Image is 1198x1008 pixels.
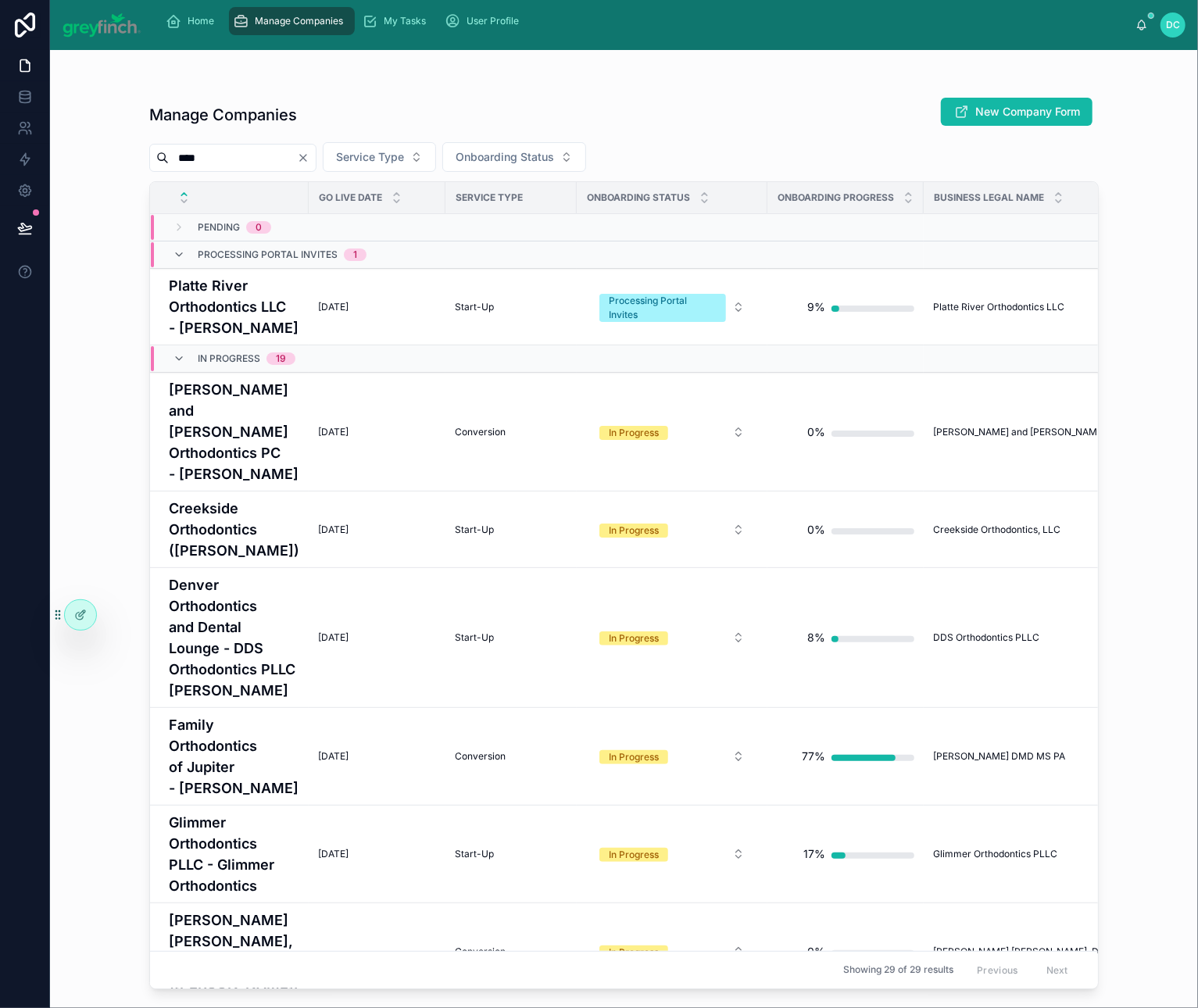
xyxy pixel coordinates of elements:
[169,275,299,338] h4: Platte River Orthodontics LLC - [PERSON_NAME]
[169,714,299,799] a: Family Orthodontics of Jupiter - [PERSON_NAME]
[803,838,825,870] div: 17%
[319,191,382,204] span: Go Live Date
[455,945,567,958] a: Conversion
[1166,19,1180,31] span: DC
[154,4,1136,38] div: scrollable content
[933,426,1181,438] span: [PERSON_NAME] and [PERSON_NAME] Orthodontics PC
[188,15,215,27] span: Home
[455,750,506,763] span: Conversion
[169,574,299,701] a: Denver Orthodontics and Dental Lounge - DDS Orthodontics PLLC [PERSON_NAME]
[318,631,349,644] span: [DATE]
[455,524,567,536] a: Start-Up
[318,426,436,438] a: [DATE]
[587,516,757,544] button: Select Button
[456,149,554,165] span: Onboarding Status
[933,945,1192,958] a: [PERSON_NAME] [PERSON_NAME], DDS, MS, PLLC
[455,426,506,438] span: Conversion
[586,623,758,652] a: Select Button
[933,848,1192,860] a: Glimmer Orthodontics PLLC
[455,848,494,860] span: Start-Up
[455,426,567,438] a: Conversion
[807,514,825,545] div: 0%
[586,742,758,771] a: Select Button
[318,848,436,860] a: [DATE]
[587,840,757,868] button: Select Button
[256,221,262,234] div: 0
[353,248,357,261] div: 1
[777,291,914,323] a: 9%
[169,910,299,994] h4: [PERSON_NAME] [PERSON_NAME], DDS, MS, PLLC ([PERSON_NAME])
[587,418,757,446] button: Select Button
[318,631,436,644] a: [DATE]
[777,622,914,653] a: 8%
[586,515,758,545] a: Select Button
[198,248,338,261] span: Processing Portal Invites
[455,631,567,644] a: Start-Up
[933,848,1057,860] span: Glimmer Orthodontics PLLC
[843,964,953,977] span: Showing 29 of 29 results
[933,631,1192,644] a: DDS Orthodontics PLLC
[933,945,1160,958] span: [PERSON_NAME] [PERSON_NAME], DDS, MS, PLLC
[169,379,299,484] a: [PERSON_NAME] and [PERSON_NAME] Orthodontics PC - [PERSON_NAME]
[455,848,567,860] a: Start-Up
[609,750,659,764] div: In Progress
[441,7,531,35] a: User Profile
[934,191,1044,204] span: Business Legal Name
[609,631,659,645] div: In Progress
[933,750,1065,763] span: [PERSON_NAME] DMD MS PA
[162,7,226,35] a: Home
[586,839,758,869] a: Select Button
[467,15,520,27] span: User Profile
[318,750,436,763] a: [DATE]
[318,848,349,860] span: [DATE]
[318,524,349,536] span: [DATE]
[323,142,436,172] button: Select Button
[587,191,690,204] span: Onboarding Status
[777,514,914,545] a: 0%
[149,104,297,126] h1: Manage Companies
[609,426,659,440] div: In Progress
[933,301,1192,313] a: Platte River Orthodontics LLC
[933,631,1039,644] span: DDS Orthodontics PLLC
[941,98,1093,126] button: New Company Form
[455,301,567,313] a: Start-Up
[318,301,436,313] a: [DATE]
[358,7,438,35] a: My Tasks
[455,631,494,644] span: Start-Up
[297,152,316,164] button: Clear
[609,945,659,960] div: In Progress
[586,937,758,967] a: Select Button
[318,945,327,958] span: --
[169,812,299,896] h4: Glimmer Orthodontics PLLC - Glimmer Orthodontics
[318,945,436,958] a: --
[587,286,757,328] button: Select Button
[587,742,757,770] button: Select Button
[807,291,825,323] div: 9%
[609,294,717,322] div: Processing Portal Invites
[169,498,299,561] a: Creekside Orthodontics ([PERSON_NAME])
[807,622,825,653] div: 8%
[777,936,914,967] a: 0%
[229,7,355,35] a: Manage Companies
[198,221,240,234] span: Pending
[587,624,757,652] button: Select Button
[609,848,659,862] div: In Progress
[455,750,567,763] a: Conversion
[609,524,659,538] div: In Progress
[933,524,1060,536] span: Creekside Orthodontics, LLC
[933,301,1064,313] span: Platte River Orthodontics LLC
[455,301,494,313] span: Start-Up
[456,191,523,204] span: Service Type
[318,750,349,763] span: [DATE]
[455,945,506,958] span: Conversion
[276,352,286,365] div: 19
[586,285,758,329] a: Select Button
[384,15,427,27] span: My Tasks
[587,938,757,966] button: Select Button
[778,191,894,204] span: Onboarding Progress
[777,741,914,772] a: 77%
[933,524,1192,536] a: Creekside Orthodontics, LLC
